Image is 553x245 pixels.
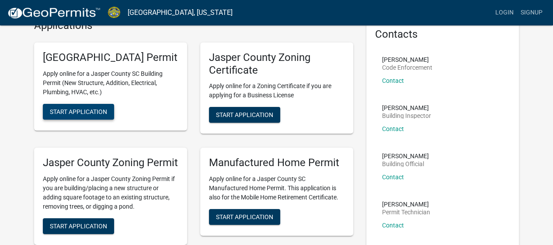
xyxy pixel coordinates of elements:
p: [PERSON_NAME] [382,57,432,63]
a: Contact [382,77,404,84]
span: Start Application [216,111,273,118]
a: Login [492,4,517,21]
p: Apply online for a Jasper County SC Manufactured Home Permit. This application is also for the Mo... [209,174,344,202]
a: Contact [382,174,404,181]
button: Start Application [209,107,280,123]
p: [PERSON_NAME] [382,201,430,207]
h5: Jasper County Zoning Certificate [209,51,344,77]
h5: Contacts [375,28,511,41]
h4: Applications [34,19,353,32]
a: Contact [382,125,404,132]
h5: [GEOGRAPHIC_DATA] Permit [43,51,178,64]
p: Apply online for a Zoning Certificate if you are applying for a Business License [209,82,344,100]
img: Jasper County, South Carolina [108,7,121,18]
button: Start Application [43,104,114,120]
p: Building Official [382,161,429,167]
h5: Jasper County Zoning Permit [43,156,178,169]
p: Apply online for a Jasper County Zoning Permit if you are building/placing a new structure or add... [43,174,178,211]
p: Code Enforcement [382,64,432,71]
a: Signup [517,4,546,21]
span: Start Application [216,213,273,220]
p: [PERSON_NAME] [382,105,431,111]
span: Start Application [50,108,107,115]
button: Start Application [43,218,114,234]
p: Building Inspector [382,113,431,119]
a: [GEOGRAPHIC_DATA], [US_STATE] [128,5,233,20]
a: Contact [382,222,404,229]
h5: Manufactured Home Permit [209,156,344,169]
span: Start Application [50,223,107,230]
button: Start Application [209,209,280,225]
p: Permit Technician [382,209,430,215]
p: Apply online for a Jasper County SC Building Permit (New Structure, Addition, Electrical, Plumbin... [43,69,178,97]
p: [PERSON_NAME] [382,153,429,159]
